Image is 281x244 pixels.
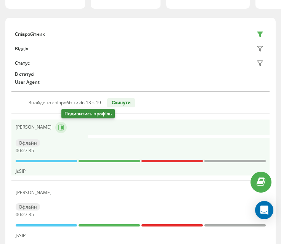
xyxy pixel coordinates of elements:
[16,124,53,130] div: [PERSON_NAME]
[15,80,266,85] div: User Agent
[16,203,40,211] div: Офлайн
[29,147,34,154] span: 35
[255,201,273,219] div: Open Intercom Messenger
[107,98,135,107] button: Скинути
[22,147,27,154] span: 27
[15,46,28,51] div: Відділ
[16,139,40,147] div: Офлайн
[29,100,101,105] div: Знайдено співробітників 13 з 19
[22,211,27,218] span: 27
[16,168,26,174] span: JsSIP
[16,212,34,217] div: : :
[16,148,34,153] div: : :
[16,190,53,195] div: [PERSON_NAME]
[15,32,45,37] div: Співробітник
[15,72,266,77] div: В статусі
[16,232,26,239] span: JsSIP
[16,147,21,154] span: 00
[15,61,30,66] div: Статус
[16,211,21,218] span: 00
[61,109,115,118] div: Подивитись профіль
[29,211,34,218] span: 35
